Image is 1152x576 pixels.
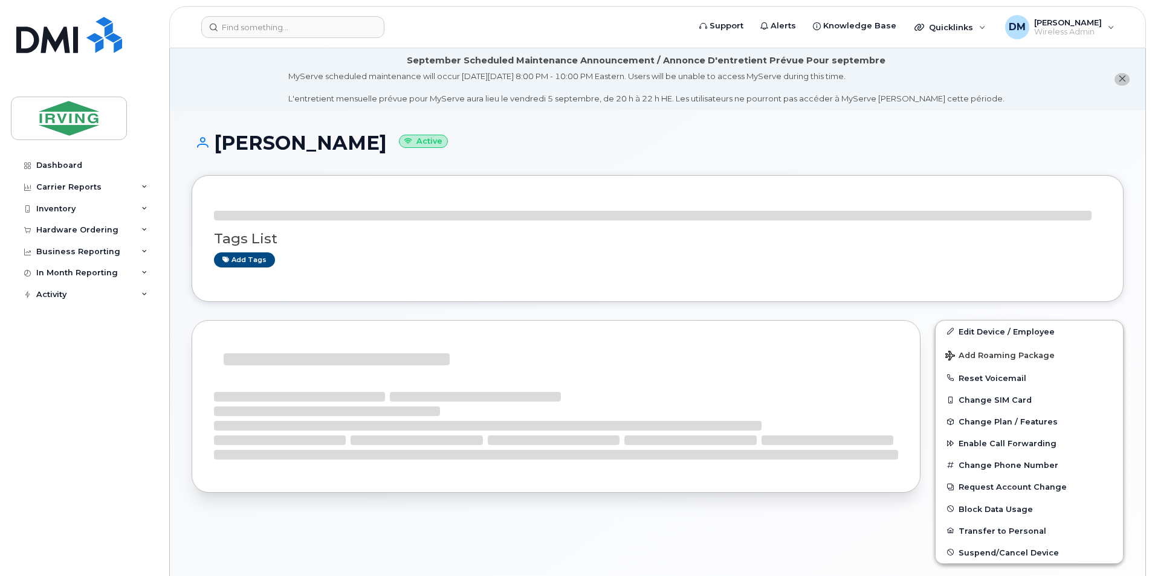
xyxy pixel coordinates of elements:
[936,542,1123,563] button: Suspend/Cancel Device
[936,432,1123,454] button: Enable Call Forwarding
[1115,73,1130,86] button: close notification
[192,132,1124,153] h1: [PERSON_NAME]
[399,135,448,149] small: Active
[959,439,1057,448] span: Enable Call Forwarding
[959,548,1059,557] span: Suspend/Cancel Device
[214,252,275,267] a: Add tags
[945,351,1055,362] span: Add Roaming Package
[936,498,1123,520] button: Block Data Usage
[936,454,1123,476] button: Change Phone Number
[407,54,885,67] div: September Scheduled Maintenance Announcement / Annonce D'entretient Prévue Pour septembre
[214,231,1101,246] h3: Tags List
[959,417,1058,426] span: Change Plan / Features
[288,71,1005,104] div: MyServe scheduled maintenance will occur [DATE][DATE] 8:00 PM - 10:00 PM Eastern. Users will be u...
[936,411,1123,432] button: Change Plan / Features
[936,520,1123,542] button: Transfer to Personal
[936,342,1123,367] button: Add Roaming Package
[936,321,1123,342] a: Edit Device / Employee
[936,476,1123,498] button: Request Account Change
[936,367,1123,389] button: Reset Voicemail
[936,389,1123,411] button: Change SIM Card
